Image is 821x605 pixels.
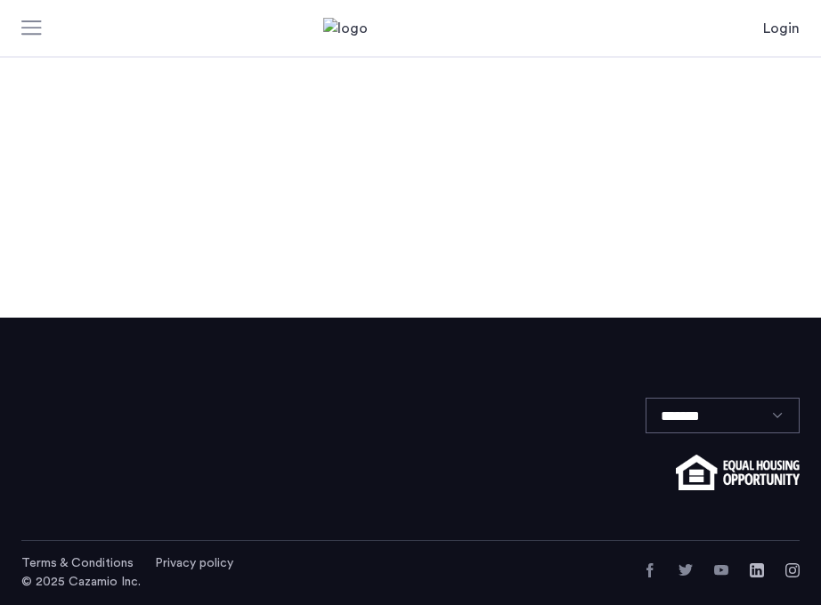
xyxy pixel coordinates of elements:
[155,554,233,572] a: Privacy policy
[643,563,657,577] a: Facebook
[323,18,498,39] a: Cazamio Logo
[21,576,141,588] span: © 2025 Cazamio Inc.
[714,563,728,577] a: YouTube
[750,563,764,577] a: LinkedIn
[763,18,800,39] a: Login
[785,563,800,577] a: Instagram
[21,554,134,572] a: Terms and conditions
[646,398,800,433] select: Language select
[323,18,498,39] img: logo
[676,455,800,490] img: equal-housing.png
[679,563,693,577] a: Twitter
